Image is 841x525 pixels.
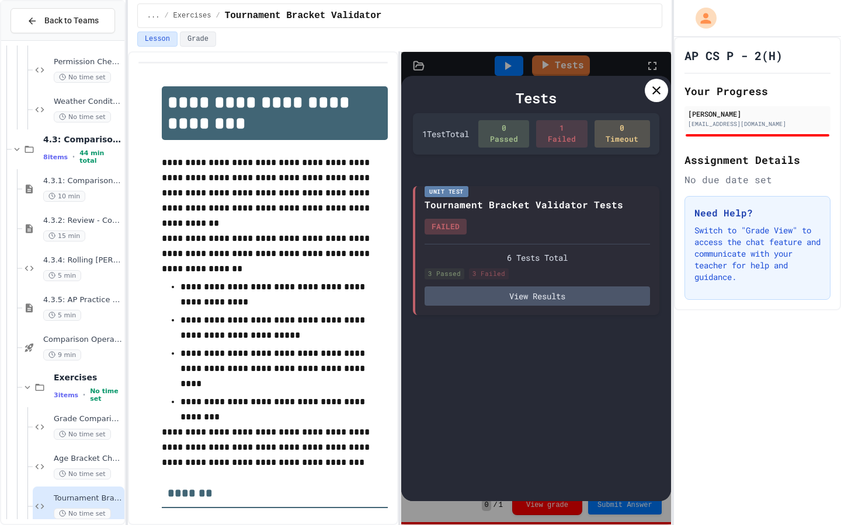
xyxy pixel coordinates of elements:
[147,11,160,20] span: ...
[43,270,81,281] span: 5 min
[164,11,168,20] span: /
[180,32,216,47] button: Grade
[54,391,78,399] span: 3 items
[54,468,111,480] span: No time set
[43,310,81,321] span: 5 min
[684,152,830,168] h2: Assignment Details
[225,9,382,23] span: Tournament Bracket Validator
[83,390,85,400] span: •
[54,429,111,440] span: No time set
[425,268,464,279] div: 3 Passed
[595,120,650,148] div: 0 Timeout
[694,225,821,283] p: Switch to "Grade View" to access the chat feature and communicate with your teacher for help and ...
[684,83,830,99] h2: Your Progress
[43,216,122,226] span: 4.3.2: Review - Comparison Operators
[90,387,122,402] span: No time set
[43,191,85,202] span: 10 min
[469,268,509,279] div: 3 Failed
[54,454,122,464] span: Age Bracket Checker
[43,295,122,305] span: 4.3.5: AP Practice - Comparison Operators
[688,120,827,128] div: [EMAIL_ADDRESS][DOMAIN_NAME]
[422,128,469,140] div: 1 Test Total
[478,120,529,148] div: 0 Passed
[425,198,623,212] div: Tournament Bracket Validator Tests
[43,230,85,242] span: 15 min
[43,153,68,161] span: 8 items
[43,134,122,145] span: 4.3: Comparison Operators
[683,5,720,32] div: My Account
[413,87,659,108] div: Tests
[684,173,830,187] div: No due date set
[425,286,649,306] button: View Results
[43,256,122,265] span: 4.3.4: Rolling [PERSON_NAME]
[72,152,75,162] span: •
[44,15,99,27] span: Back to Teams
[694,206,821,220] h3: Need Help?
[54,494,122,503] span: Tournament Bracket Validator
[54,414,122,424] span: Grade Comparison Debugger
[54,508,111,519] span: No time set
[11,8,115,33] button: Back to Teams
[54,57,122,67] span: Permission Checker
[684,47,783,64] h1: AP CS P - 2(H)
[43,349,81,360] span: 9 min
[137,32,178,47] button: Lesson
[54,111,111,123] span: No time set
[43,335,122,345] span: Comparison Operators - Quiz
[54,97,122,107] span: Weather Conditions Checker
[43,176,122,186] span: 4.3.1: Comparison Operators
[54,372,122,383] span: Exercises
[425,219,467,235] div: FAILED
[688,108,827,119] div: [PERSON_NAME]
[425,186,468,197] div: Unit Test
[54,72,111,83] span: No time set
[79,149,122,164] span: 44 min total
[425,251,649,264] div: 6 Tests Total
[536,120,587,148] div: 1 Failed
[216,11,220,20] span: /
[173,11,211,20] span: Exercises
